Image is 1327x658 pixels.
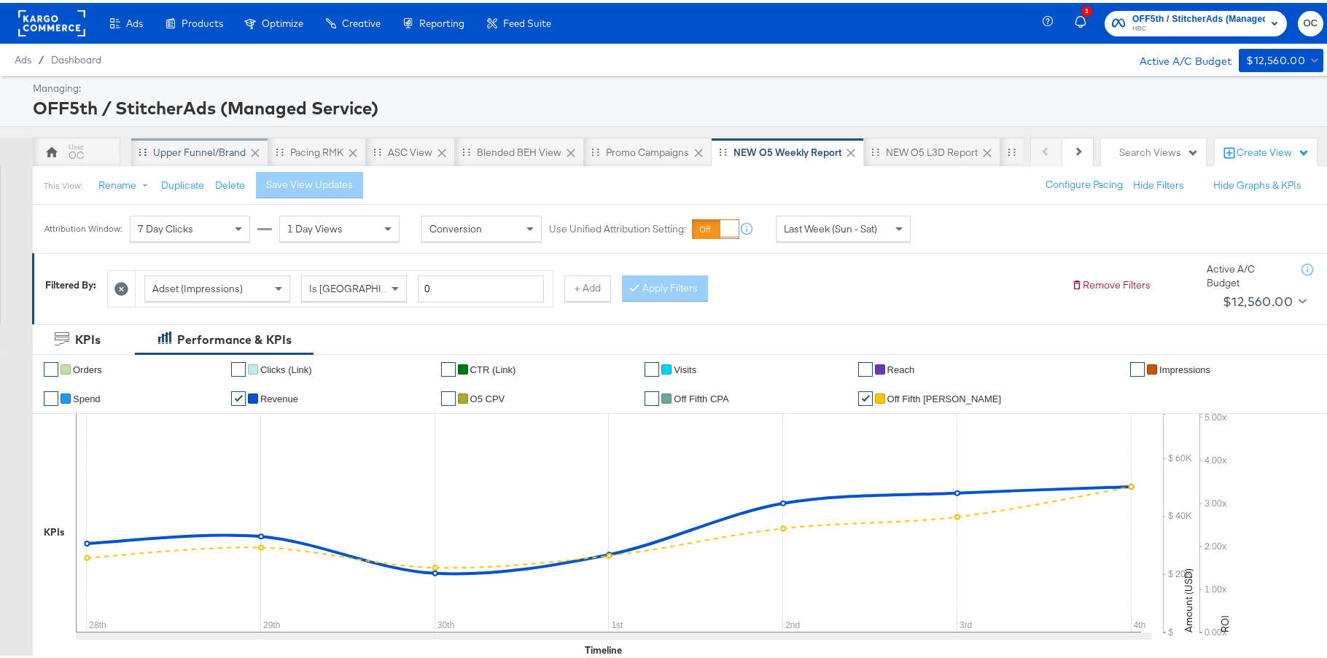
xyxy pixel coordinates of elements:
[1119,143,1199,157] div: Search Views
[31,51,51,63] span: /
[33,93,1320,117] div: OFF5th / StitcherAds (Managed Service)
[1035,169,1133,195] button: Configure Pacing
[260,391,298,402] span: Revenue
[126,15,143,26] span: Ads
[161,176,204,189] button: Duplicate
[858,388,873,403] a: ✔
[290,143,343,157] div: Pacing RMK
[1217,287,1310,310] button: $12,560.00
[503,15,551,26] span: Feed Suite
[1073,7,1097,35] button: 3
[419,15,464,26] span: Reporting
[177,329,292,345] div: Performance & KPIs
[1133,176,1184,189] button: Hide Filters
[429,219,482,232] span: Conversion
[1071,275,1151,289] button: Remove Filters
[674,391,728,402] span: off fifth CPA
[1081,3,1092,14] div: 3
[51,51,101,63] a: Dashboard
[1246,49,1305,67] div: $12,560.00
[470,361,516,372] span: CTR (Link)
[44,522,65,536] div: KPIs
[784,219,877,232] span: Last Week (Sun - Sat)
[1130,359,1145,374] a: ✔
[1105,8,1287,34] button: OFF5th / StitcherAds (Managed Service)HBC
[15,51,31,63] span: Ads
[262,15,303,26] span: Optimize
[231,359,246,374] a: ✔
[1298,8,1323,34] button: OC
[1304,12,1318,29] span: OC
[44,359,58,374] a: ✔
[564,273,611,299] button: + Add
[585,641,622,654] div: Timeline
[470,391,505,402] span: O5 CPV
[44,388,58,403] a: ✔
[462,145,470,153] div: Drag to reorder tab
[1182,565,1195,630] text: Amount (USD)
[477,143,561,157] div: Blended BEH View
[871,145,879,153] div: Drag to reorder tab
[73,361,102,372] span: Orders
[887,391,1002,402] span: Off Fifth [PERSON_NAME]
[441,359,456,374] a: ✔
[1132,20,1265,32] span: HBC
[342,15,381,26] span: Creative
[733,143,841,157] div: NEW O5 Weekly Report
[153,143,246,157] div: Upper Funnel/Brand
[1008,145,1016,153] div: Drag to reorder tab
[44,177,82,189] div: This View:
[276,145,284,153] div: Drag to reorder tab
[73,391,101,402] span: Spend
[88,170,164,196] button: Rename
[287,219,343,232] span: 1 Day Views
[858,359,873,374] a: ✔
[1213,176,1301,189] button: Hide Graphs & KPIs
[215,176,245,189] button: Delete
[231,388,246,403] a: ✔
[886,143,978,157] div: NEW O5 L3D Report
[182,15,223,26] span: Products
[75,329,101,345] div: KPIs
[1237,143,1310,157] div: Create View
[388,143,432,157] div: ASC View
[1207,259,1287,286] div: Active A/C Budget
[645,359,659,374] a: ✔
[1218,612,1231,630] text: ROI
[1132,9,1265,24] span: OFF5th / StitcherAds (Managed Service)
[645,388,659,403] a: ✔
[1239,46,1323,69] button: $12,560.00
[606,143,689,157] div: Promo Campaigns
[44,221,122,231] div: Attribution Window:
[1124,46,1231,68] div: Active A/C Budget
[69,146,84,160] div: OC
[591,145,599,153] div: Drag to reorder tab
[418,273,544,299] input: Enter a number
[674,361,696,372] span: Visits
[887,361,915,372] span: Reach
[33,79,1320,93] div: Managing:
[549,219,686,233] label: Use Unified Attribution Setting:
[1223,288,1293,310] div: $12,560.00
[260,361,312,372] span: Clicks (Link)
[309,279,421,292] span: Is [GEOGRAPHIC_DATA]
[719,145,727,153] div: Drag to reorder tab
[373,145,381,153] div: Drag to reorder tab
[1022,143,1114,157] div: NEW O5 Daily ROAS
[138,219,193,232] span: 7 Day Clicks
[1159,361,1210,372] span: Impressions
[139,145,147,153] div: Drag to reorder tab
[152,279,243,292] span: Adset (Impressions)
[441,388,456,403] a: ✔
[45,275,96,289] div: Filtered By:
